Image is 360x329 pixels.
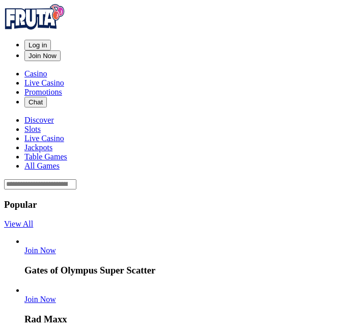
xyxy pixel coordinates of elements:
a: Discover [24,116,54,124]
span: Casino [24,69,47,78]
header: Lobby [4,116,356,189]
a: poker-chip iconLive Casino [24,78,64,87]
button: Join Now [24,50,61,61]
h3: Popular [4,199,356,210]
span: Promotions [24,88,62,96]
img: Fruta [4,4,65,30]
span: Log in [29,41,47,49]
a: Jackpots [24,143,52,152]
a: Gates of Olympus Super Scatter [24,246,56,255]
a: Fruta [4,22,65,31]
button: headphones iconChat [24,97,47,107]
a: diamond iconCasino [24,69,47,78]
a: Live Casino [24,134,64,143]
span: Join Now [24,295,56,304]
a: Table Games [24,152,67,161]
article: Gates of Olympus Super Scatter [24,237,356,276]
article: Rad Maxx [24,286,356,325]
span: Join Now [29,52,57,60]
h3: Gates of Olympus Super Scatter [24,265,356,276]
a: Rad Maxx [24,295,56,304]
a: Slots [24,125,41,133]
nav: Lobby [4,116,356,171]
a: gift-inverted iconPromotions [24,88,62,96]
input: Search [4,179,76,189]
a: All Games [24,161,60,170]
span: Join Now [24,246,56,255]
span: Chat [29,98,43,106]
h3: Rad Maxx [24,314,356,325]
span: Live Casino [24,78,64,87]
button: Log in [24,40,51,50]
a: View All [4,220,33,228]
